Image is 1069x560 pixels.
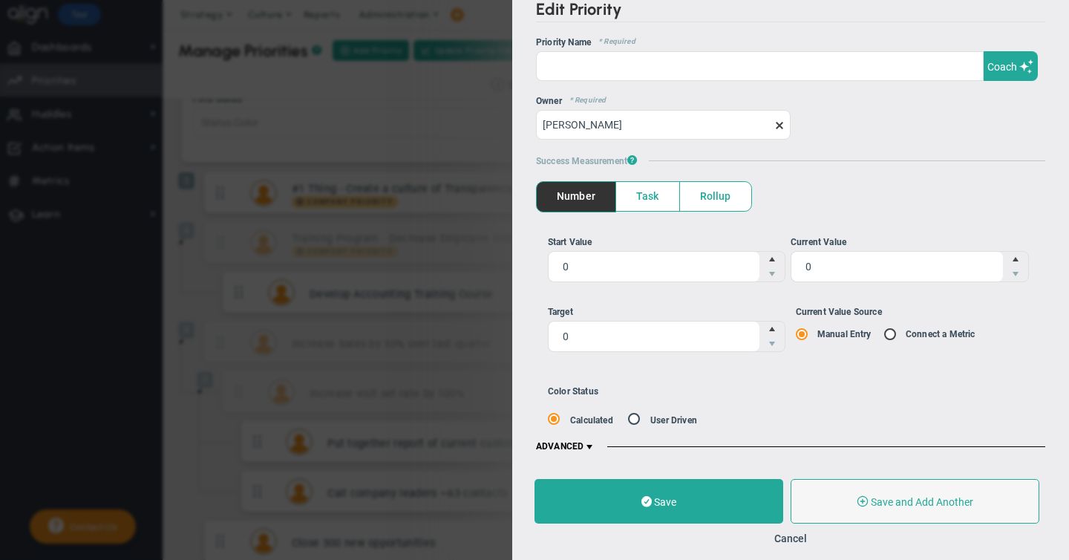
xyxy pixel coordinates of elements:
[796,305,1034,319] div: Current Value Source
[548,386,846,397] div: Color Status
[549,322,760,351] input: Target
[654,496,676,508] span: Save
[759,322,785,336] span: Increase value
[680,182,751,211] span: Rollup
[791,479,1039,524] button: Save and Add Another
[549,252,760,281] input: Start Value
[906,329,975,339] label: Connect a Metric
[759,336,785,351] span: Decrease value
[536,37,1045,48] div: Priority Name
[871,496,973,508] span: Save and Add Another
[817,329,872,339] label: Manual Entry
[759,252,785,267] span: Increase value
[774,533,807,544] button: Cancel
[650,415,697,426] label: User Driven
[536,441,595,453] span: ADVANCED
[1003,252,1028,267] span: Increase value
[987,61,1017,73] span: Coach
[536,96,1045,106] div: Owner
[536,154,637,166] span: Success Measurement
[591,37,635,48] span: * Required
[534,479,783,524] button: Save
[1003,267,1028,281] span: Decrease value
[548,235,786,250] div: Start Value
[537,182,615,211] span: Number
[562,96,607,106] span: * Required
[984,51,1039,81] button: Coach
[759,267,785,281] span: Decrease value
[616,182,679,211] span: Task
[791,117,802,131] span: clear
[536,110,791,140] input: Search or Invite Team Members
[570,415,613,426] label: Calculated
[548,305,786,319] div: Target
[791,252,1003,281] input: Current Value
[791,235,1029,250] div: Current Value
